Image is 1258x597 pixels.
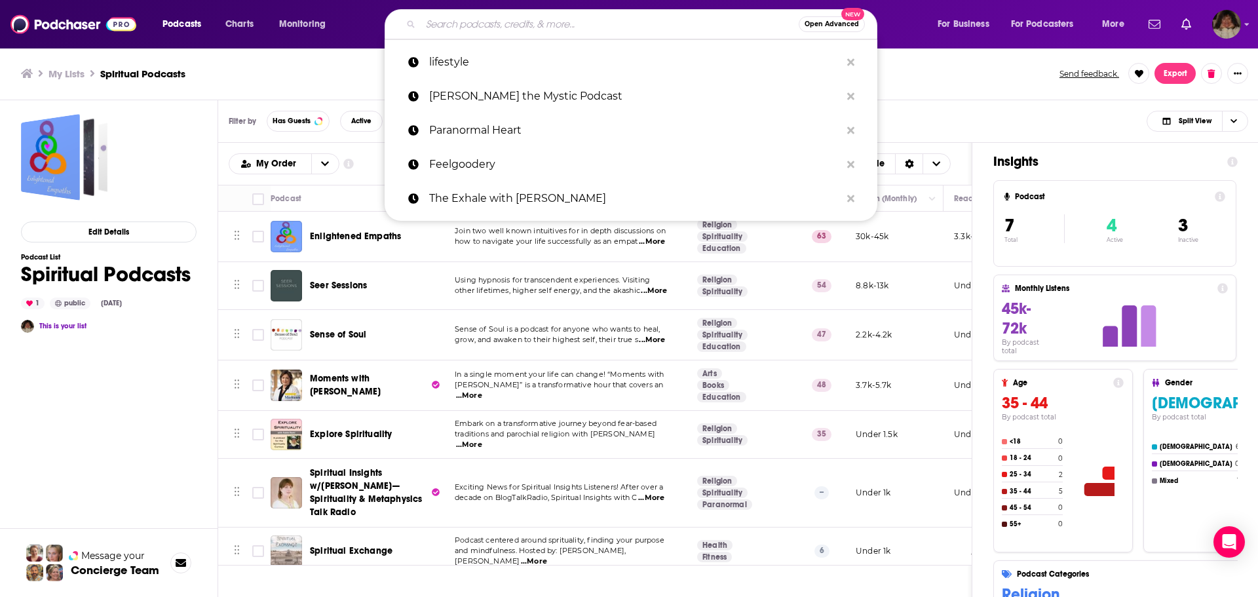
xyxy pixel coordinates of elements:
span: decade on BlogTalkRadio, Spiritual Insights with C [455,493,638,502]
a: Religion [697,476,737,486]
a: Paranormal [697,499,752,510]
a: Show notifications dropdown [1176,13,1196,35]
span: Toggle select row [252,231,264,242]
a: Religion [697,220,737,230]
a: Religion [697,318,737,328]
span: Toggle select row [252,379,264,391]
img: Seer Sessions [271,270,302,301]
button: Choose View [831,153,951,174]
a: Dawna Shuman [21,320,34,333]
h4: Monthly Listens [1015,284,1211,293]
span: ...More [521,556,547,567]
button: open menu [1093,14,1141,35]
a: Spirituality [697,330,748,340]
h4: Age [1013,378,1108,387]
a: My Lists [48,67,85,80]
span: Charts [225,15,254,33]
span: Moments with [PERSON_NAME] [310,373,381,397]
a: Explore Spirituality [271,419,302,450]
p: 63 [812,230,831,243]
h4: 6 [1236,442,1240,451]
h3: Spiritual Podcasts [100,67,185,80]
div: Search podcasts, credits, & more... [397,9,890,39]
h4: 35 - 44 [1010,488,1056,495]
p: 47 [812,328,831,341]
a: Podchaser - Follow, Share and Rate Podcasts [10,12,136,37]
span: Podcast centered around sprituality, finding your purpose [455,535,664,545]
p: 30k-45k [856,231,888,242]
span: Toggle select row [252,429,264,440]
img: Spiritual Exchange [271,535,302,567]
button: Column Actions [924,191,940,206]
a: Moments with [PERSON_NAME] [310,372,440,398]
img: Spiritual Insights w/Charlotte Spicer—Spirituality & Metaphysics Talk Radio [271,477,302,509]
img: Jon Profile [26,564,43,581]
button: Show profile menu [1212,10,1241,39]
img: Sydney Profile [26,545,43,562]
span: ...More [639,237,665,247]
h2: Choose List sort [229,153,339,174]
h1: Spiritual Podcasts [21,261,191,287]
span: Exciting News for Spiritual Insights Listeners! After over a [455,482,663,491]
a: Paranormal Heart [385,113,877,147]
p: 3.3k-5.4k [954,231,991,242]
button: Choose View [1147,111,1248,132]
span: Spiritual Podcasts [21,114,107,201]
span: Toggle select row [252,329,264,341]
button: Open AdvancedNew [799,16,865,32]
span: More [1102,15,1124,33]
h4: 1 [1237,476,1240,485]
p: Under 1k [856,545,890,556]
span: Sense of Soul [310,329,366,340]
span: 3 [1178,214,1188,237]
a: Religion [697,423,737,434]
a: Health [697,540,733,550]
h4: By podcast total [1002,338,1056,355]
span: My Order [256,159,301,168]
h4: 5 [1059,487,1063,495]
div: [DATE] [96,298,127,309]
p: Paranormal Heart [429,113,841,147]
p: Under 1.5k [954,329,996,340]
h4: [DEMOGRAPHIC_DATA] [1160,443,1233,451]
button: open menu [311,154,339,174]
h1: Insights [993,153,1217,170]
span: Sense of Soul is a podcast for anyone who wants to heal, [455,324,660,334]
a: Spirituality [697,435,748,446]
span: Toggle select row [252,487,264,499]
span: Open Advanced [805,21,859,28]
button: Active [340,111,383,132]
h4: 18 - 24 [1010,454,1056,462]
p: 48 [812,379,831,392]
span: Logged in as angelport [1212,10,1241,39]
a: Enlightened Empaths [271,221,302,252]
p: __ [954,545,979,556]
span: In a single moment your life can change! “Moments with [455,370,664,379]
p: Under 1.3k [954,429,996,440]
span: other lifetimes, higher self energy, and the akashic [455,286,640,295]
input: Search podcasts, credits, & more... [421,14,799,35]
a: lifestyle [385,45,877,79]
a: Spiritual Exchange [310,545,392,558]
p: Under 630 [954,487,997,498]
button: Send feedback. [1056,68,1123,79]
span: [PERSON_NAME]” is a transformative hour that covers an [455,380,663,389]
img: Sense of Soul [271,319,302,351]
p: lifestyle [429,45,841,79]
button: Has Guests [267,111,330,132]
h3: Concierge Team [71,564,159,577]
span: grow, and awaken to their highest self, their true s [455,335,638,344]
h4: Podcast [1015,192,1210,201]
p: The Exhale with Kyle Buchanan [429,182,841,216]
span: Monitoring [279,15,326,33]
h3: Filter by [229,117,256,126]
span: 4 [1107,214,1116,237]
a: The Exhale with [PERSON_NAME] [385,182,877,216]
a: Sense of Soul [310,328,366,341]
a: Moments with Marianne [271,370,302,401]
h4: 45 - 54 [1010,504,1056,512]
